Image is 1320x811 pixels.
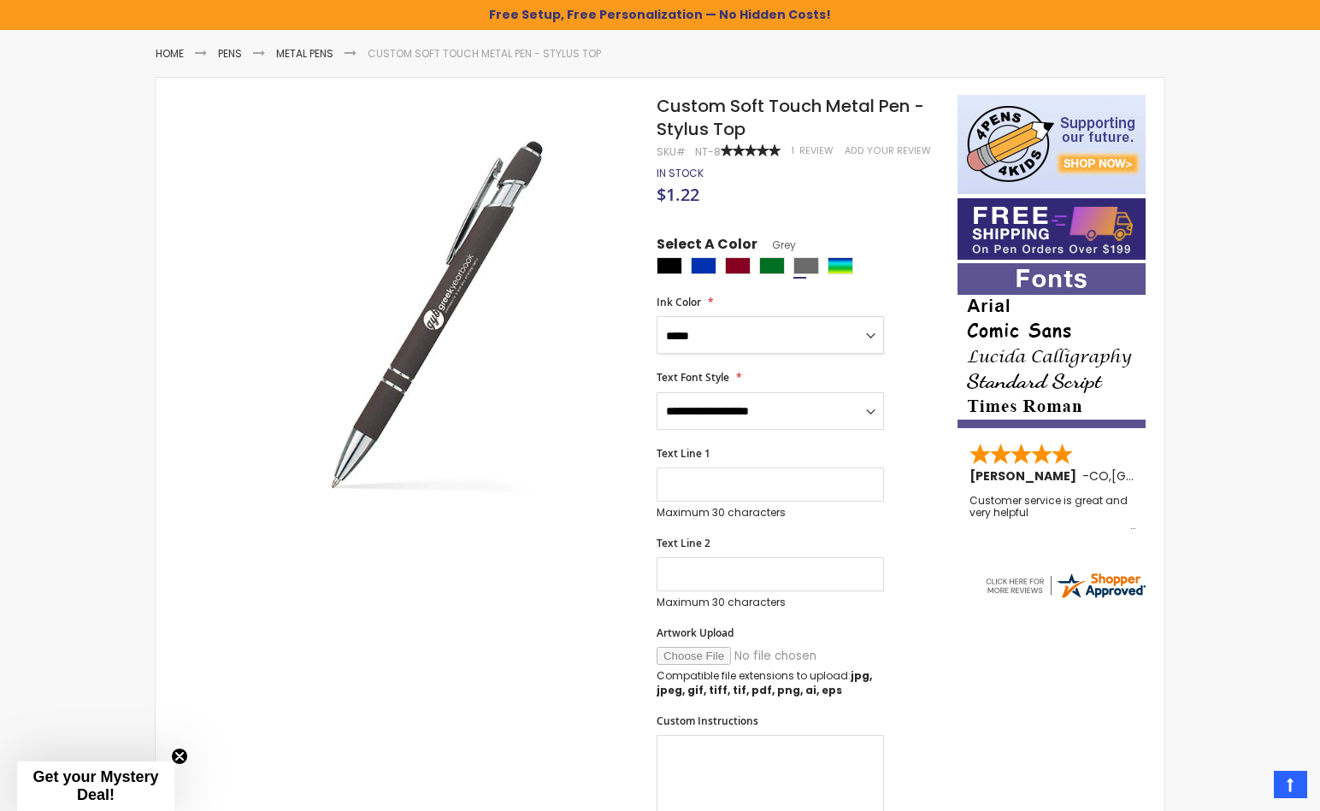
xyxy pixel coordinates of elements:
[721,144,781,156] div: 100%
[983,590,1147,604] a: 4pens.com certificate URL
[725,257,751,274] div: Burgundy
[759,257,785,274] div: Green
[969,495,1135,532] div: Customer service is great and very helpful
[368,47,601,61] li: Custom Soft Touch Metal Pen - Stylus Top
[218,46,242,61] a: Pens
[845,144,931,157] a: Add Your Review
[969,467,1082,485] span: [PERSON_NAME]
[657,596,884,609] p: Maximum 30 characters
[657,536,710,550] span: Text Line 2
[657,144,688,159] strong: SKU
[793,257,819,274] div: Grey
[243,120,633,510] img: regal_rubber_grey_1.jpg
[799,144,834,157] span: Review
[958,263,1146,428] img: font-personalization-examples
[1111,467,1237,485] span: [GEOGRAPHIC_DATA]
[171,748,188,765] button: Close teaser
[17,761,174,811] div: Get your Mystery Deal!Close teaser
[32,768,158,803] span: Get your Mystery Deal!
[276,46,333,61] a: Metal Pens
[983,570,1147,601] img: 4pens.com widget logo
[695,145,721,159] div: NT-8
[657,506,884,520] p: Maximum 30 characters
[958,198,1146,260] img: Free shipping on orders over $199
[1082,467,1237,485] span: - ,
[657,94,924,141] span: Custom Soft Touch Metal Pen - Stylus Top
[1089,467,1109,485] span: CO
[657,626,734,640] span: Artwork Upload
[657,295,701,309] span: Ink Color
[792,144,836,157] a: 1 Review
[657,370,729,385] span: Text Font Style
[828,257,853,274] div: Assorted
[657,167,704,180] div: Availability
[657,235,757,258] span: Select A Color
[792,144,794,157] span: 1
[757,238,796,252] span: Grey
[657,257,682,274] div: Black
[958,95,1146,194] img: 4pens 4 kids
[657,183,699,206] span: $1.22
[657,446,710,461] span: Text Line 1
[691,257,716,274] div: Blue
[657,668,872,696] strong: jpg, jpeg, gif, tiff, tif, pdf, png, ai, eps
[657,669,884,696] p: Compatible file extensions to upload:
[657,714,758,728] span: Custom Instructions
[156,46,184,61] a: Home
[657,166,704,180] span: In stock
